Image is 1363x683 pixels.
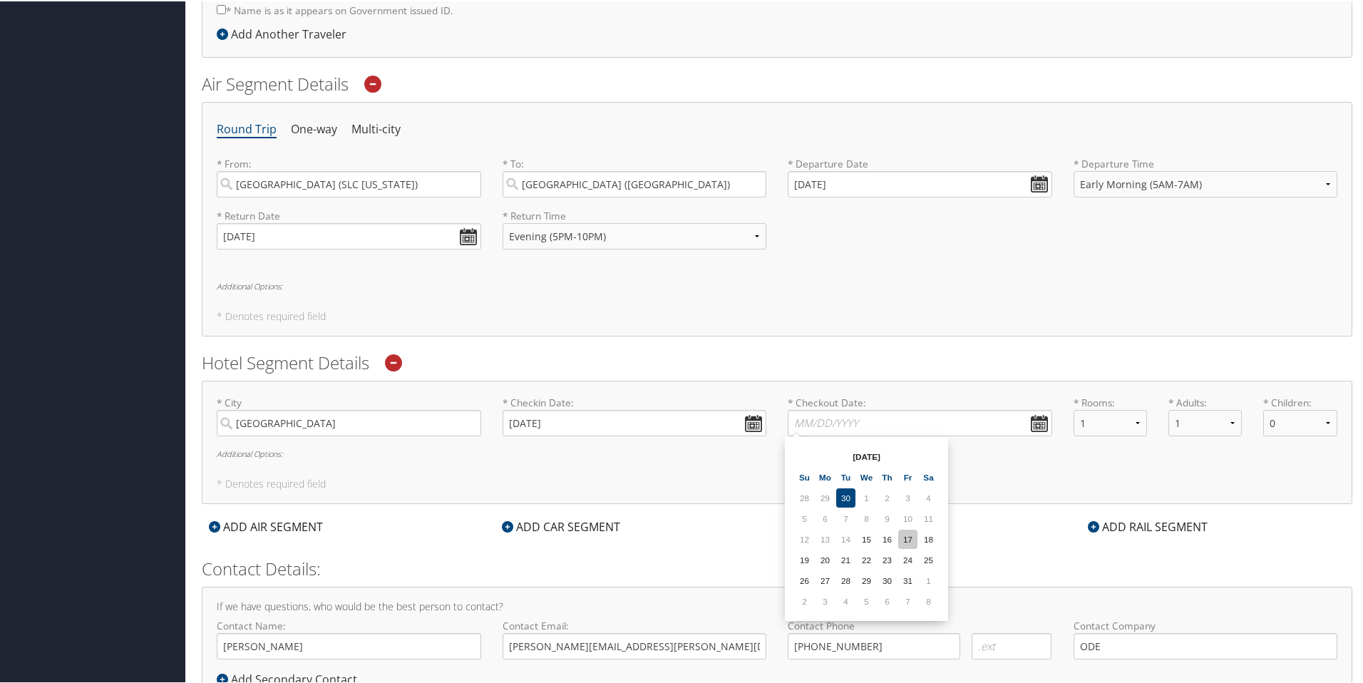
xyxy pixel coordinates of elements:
[217,478,1337,488] h5: * Denotes required field
[898,528,917,548] td: 17
[795,549,814,568] td: 19
[1074,155,1338,207] label: * Departure Time
[503,632,767,658] input: Contact Email:
[788,617,1052,632] label: Contact Phone
[878,466,897,486] th: Th
[836,590,855,610] td: 4
[788,394,1052,435] label: * Checkout Date:
[857,570,876,589] td: 29
[788,409,1052,435] input: * Checkout Date:
[816,446,917,465] th: [DATE]
[919,590,938,610] td: 8
[919,508,938,527] td: 11
[1074,632,1338,658] input: Contact Company
[217,24,354,41] div: Add Another Traveler
[795,508,814,527] td: 5
[217,394,481,435] label: * City
[816,528,835,548] td: 13
[788,155,1052,170] label: * Departure Date
[795,466,814,486] th: Su
[217,207,481,222] label: * Return Date
[1074,617,1338,658] label: Contact Company
[503,617,767,658] label: Contact Email:
[836,487,855,506] td: 30
[217,617,481,658] label: Contact Name:
[972,632,1052,658] input: .ext
[217,115,277,141] li: Round Trip
[217,600,1337,610] h4: If we have questions, who would be the best person to contact?
[503,207,767,222] label: * Return Time
[217,281,1337,289] h6: Additional Options:
[1168,394,1242,409] label: * Adults:
[503,155,767,196] label: * To:
[898,570,917,589] td: 31
[503,170,767,196] input: City or Airport Code
[816,549,835,568] td: 20
[919,528,938,548] td: 18
[1263,394,1337,409] label: * Children:
[836,466,855,486] th: Tu
[878,508,897,527] td: 9
[836,508,855,527] td: 7
[351,115,401,141] li: Multi-city
[217,170,481,196] input: City or Airport Code
[836,528,855,548] td: 14
[217,632,481,658] input: Contact Name:
[898,590,917,610] td: 7
[202,349,1352,374] h2: Hotel Segment Details
[878,549,897,568] td: 23
[202,517,330,534] div: ADD AIR SEGMENT
[503,394,767,435] label: * Checkin Date:
[217,4,226,13] input: * Name is as it appears on Government issued ID.
[1081,517,1215,534] div: ADD RAIL SEGMENT
[898,466,917,486] th: Fr
[857,590,876,610] td: 5
[816,590,835,610] td: 3
[816,466,835,486] th: Mo
[1074,170,1338,196] select: * Departure Time
[857,466,876,486] th: We
[202,71,1352,95] h2: Air Segment Details
[795,528,814,548] td: 12
[878,590,897,610] td: 6
[217,310,1337,320] h5: * Denotes required field
[795,487,814,506] td: 28
[836,570,855,589] td: 28
[898,487,917,506] td: 3
[857,528,876,548] td: 15
[919,487,938,506] td: 4
[788,170,1052,196] input: MM/DD/YYYY
[919,549,938,568] td: 25
[857,487,876,506] td: 1
[217,222,481,248] input: MM/DD/YYYY
[217,155,481,196] label: * From:
[816,570,835,589] td: 27
[878,487,897,506] td: 2
[878,570,897,589] td: 30
[503,409,767,435] input: * Checkin Date:
[919,466,938,486] th: Sa
[878,528,897,548] td: 16
[816,487,835,506] td: 29
[795,590,814,610] td: 2
[857,508,876,527] td: 8
[795,570,814,589] td: 26
[217,448,1337,456] h6: Additional Options:
[495,517,627,534] div: ADD CAR SEGMENT
[919,570,938,589] td: 1
[898,508,917,527] td: 10
[836,549,855,568] td: 21
[1074,394,1147,409] label: * Rooms:
[202,555,1352,580] h2: Contact Details:
[816,508,835,527] td: 6
[898,549,917,568] td: 24
[857,549,876,568] td: 22
[291,115,337,141] li: One-way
